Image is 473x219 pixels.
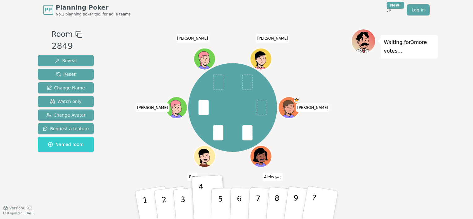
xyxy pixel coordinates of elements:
[43,126,89,132] span: Request a feature
[56,71,76,77] span: Reset
[256,34,290,43] span: Click to change your name
[387,2,404,9] div: New!
[38,123,94,134] button: Request a feature
[407,4,430,15] a: Log in
[45,6,52,14] span: PP
[384,38,435,55] p: Waiting for 3 more votes...
[38,137,94,152] button: Named room
[38,96,94,107] button: Watch only
[176,34,210,43] span: Click to change your name
[55,58,77,64] span: Reveal
[38,69,94,80] button: Reset
[47,85,85,91] span: Change Name
[296,103,330,112] span: Click to change your name
[383,4,394,15] button: New!
[43,3,131,17] a: PPPlanning PokerNo.1 planning poker tool for agile teams
[263,173,283,181] span: Click to change your name
[50,98,82,105] span: Watch only
[56,12,131,17] span: No.1 planning poker tool for agile teams
[136,103,170,112] span: Click to change your name
[38,55,94,66] button: Reveal
[51,29,72,40] span: Room
[48,141,84,148] span: Named room
[38,82,94,93] button: Change Name
[51,40,82,53] div: 2849
[294,97,299,103] span: Elena is the host
[38,109,94,121] button: Change Avatar
[3,212,35,215] span: Last updated: [DATE]
[56,3,131,12] span: Planning Poker
[198,182,205,216] p: 4
[46,112,86,118] span: Change Avatar
[3,206,33,211] button: Version0.9.2
[9,206,33,211] span: Version 0.9.2
[251,146,271,166] button: Click to change your avatar
[188,173,198,181] span: Click to change your name
[274,176,281,179] span: (you)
